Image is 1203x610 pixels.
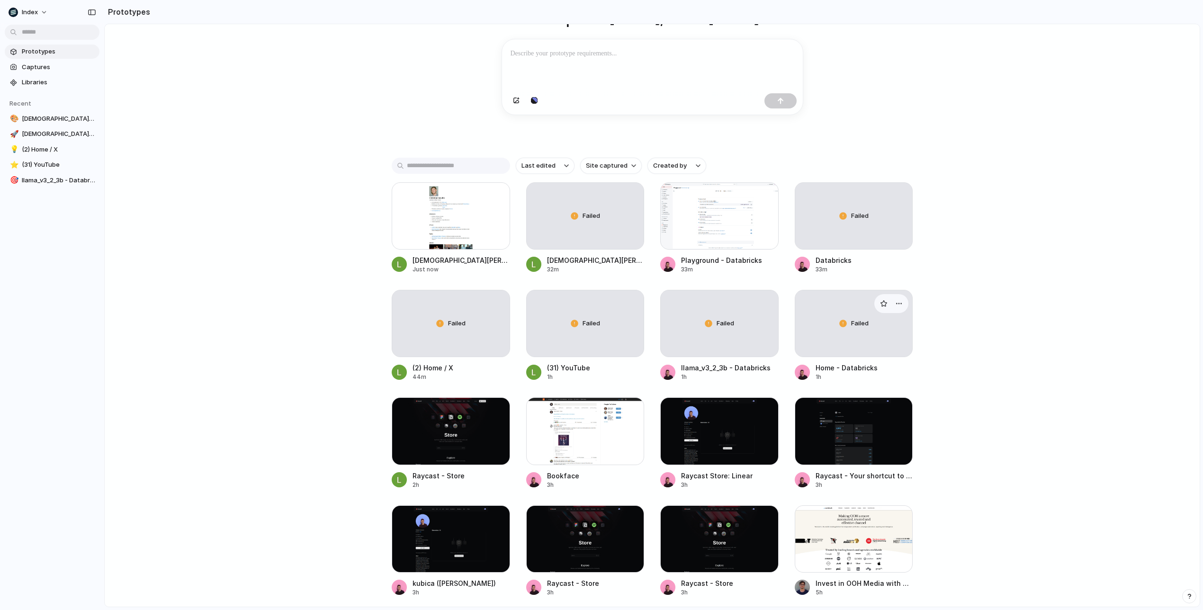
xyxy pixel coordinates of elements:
div: ⭐ [10,160,17,170]
div: 44m [413,373,453,381]
div: 2h [413,481,465,489]
div: 🎨 [10,113,17,124]
div: Raycast - Store [547,578,599,588]
div: Raycast - Your shortcut to everything [816,471,913,481]
span: Site captured [586,161,628,170]
div: 33m [681,265,762,274]
span: Failed [851,211,869,221]
button: 🎯 [9,176,18,185]
span: Prototypes [22,47,96,56]
button: 🚀 [9,129,18,139]
a: Raycast Store: LinearRaycast Store: Linear3h [660,397,779,489]
a: Invest in OOH Media with Confidence | Veridooh™Invest in OOH Media with Confidence | Veridooh™5h [795,505,913,597]
span: Failed [583,211,600,221]
span: Captures [22,63,96,72]
a: BookfaceBookface3h [526,397,645,489]
div: (2) Home / X [413,363,453,373]
div: 32m [547,265,645,274]
button: ⭐ [9,160,18,170]
a: 🎯llama_v3_2_3b - Databricks [5,173,99,188]
span: (31) YouTube [22,160,96,170]
a: Failed(31) YouTube1h [526,290,645,381]
span: Index [22,8,38,17]
div: 1h [681,373,771,381]
a: 🚀[DEMOGRAPHIC_DATA][PERSON_NAME] [5,127,99,141]
div: Raycast Store: Linear [681,471,753,481]
h2: Prototypes [104,6,150,18]
span: llama_v3_2_3b - Databricks [22,176,96,185]
span: Last edited [521,161,556,170]
div: 1h [816,373,878,381]
a: ⭐(31) YouTube [5,158,99,172]
span: [DEMOGRAPHIC_DATA][PERSON_NAME] [22,114,96,124]
a: 🎨[DEMOGRAPHIC_DATA][PERSON_NAME] [5,112,99,126]
div: Just now [413,265,510,274]
div: 🚀 [10,129,17,140]
button: 💡 [9,145,18,154]
a: Raycast - Your shortcut to everythingRaycast - Your shortcut to everything3h [795,397,913,489]
div: Databricks [816,255,852,265]
div: 3h [816,481,913,489]
a: Christian Iacullo[DEMOGRAPHIC_DATA][PERSON_NAME]Just now [392,182,510,274]
a: Libraries [5,75,99,90]
div: 33m [816,265,852,274]
div: 3h [681,481,753,489]
a: Failed(2) Home / X44m [392,290,510,381]
div: kubica ([PERSON_NAME]) [413,578,496,588]
div: 3h [681,588,733,597]
span: Failed [851,319,869,328]
a: Playground - DatabricksPlayground - Databricks33m [660,182,779,274]
div: 🎯 [10,175,17,186]
a: 💡(2) Home / X [5,143,99,157]
a: Failed[DEMOGRAPHIC_DATA][PERSON_NAME]32m [526,182,645,274]
div: Raycast - Store [413,471,465,481]
div: (31) YouTube [547,363,590,373]
span: (2) Home / X [22,145,96,154]
span: Created by [653,161,687,170]
button: Created by [647,158,706,174]
div: 3h [547,588,599,597]
a: kubica (Simon Kubica)kubica ([PERSON_NAME])3h [392,505,510,597]
button: Last edited [516,158,575,174]
div: [DEMOGRAPHIC_DATA][PERSON_NAME] [413,255,510,265]
div: [DEMOGRAPHIC_DATA][PERSON_NAME] [547,255,645,265]
div: Raycast - Store [681,578,733,588]
button: Index [5,5,53,20]
a: Prototypes [5,45,99,59]
button: 🎨 [9,114,18,124]
span: Failed [717,319,734,328]
a: FailedDatabricks33m [795,182,913,274]
div: 3h [547,481,579,489]
span: [DEMOGRAPHIC_DATA][PERSON_NAME] [22,129,96,139]
div: Bookface [547,471,579,481]
span: Failed [583,319,600,328]
a: FailedHome - Databricks1h [795,290,913,381]
a: Raycast - StoreRaycast - Store2h [392,397,510,489]
span: Recent [9,99,31,107]
div: 1h [547,373,590,381]
div: 3h [413,588,496,597]
div: Home - Databricks [816,363,878,373]
a: Raycast - StoreRaycast - Store3h [660,505,779,597]
div: llama_v3_2_3b - Databricks [681,363,771,373]
div: Invest in OOH Media with Confidence | Veridooh™ [816,578,913,588]
span: Failed [448,319,466,328]
a: Failedllama_v3_2_3b - Databricks1h [660,290,779,381]
div: Playground - Databricks [681,255,762,265]
a: Captures [5,60,99,74]
a: Raycast - StoreRaycast - Store3h [526,505,645,597]
button: Site captured [580,158,642,174]
span: Libraries [22,78,96,87]
div: 💡 [10,144,17,155]
div: 5h [816,588,913,597]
